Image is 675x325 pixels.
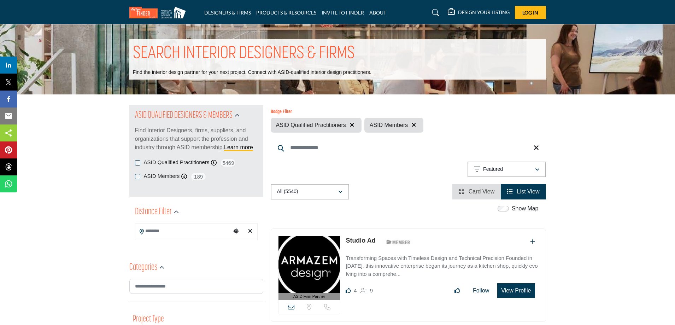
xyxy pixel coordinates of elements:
[293,294,325,300] span: ASID Firm Partner
[369,10,386,16] a: ABOUT
[129,7,189,18] img: Site Logo
[522,10,538,16] span: Log In
[231,224,241,239] div: Choose your current location
[271,109,424,115] h6: Badge Filter
[483,166,503,173] p: Featured
[354,288,357,294] span: 4
[276,121,346,129] span: ASID Qualified Practitioners
[133,69,371,76] p: Find the interior design partner for your next project. Connect with ASID-qualified interior desi...
[425,7,444,18] a: Search
[190,172,206,181] span: 189
[448,8,510,17] div: DESIGN YOUR LISTING
[144,172,180,180] label: ASID Members
[245,224,256,239] div: Clear search location
[452,184,501,199] li: Card View
[515,6,546,19] button: Log In
[497,283,535,298] button: View Profile
[271,184,349,199] button: All (5540)
[370,121,408,129] span: ASID Members
[129,261,157,274] h2: Categories
[346,236,375,245] p: Studio Ad
[346,250,538,278] a: Transforming Spaces with Timeless Design and Technical Precision Founded in [DATE], this innovati...
[468,284,494,298] button: Follow
[469,188,495,195] span: Card View
[135,126,258,152] p: Find Interior Designers, firms, suppliers, and organizations that support the profession and indu...
[370,288,373,294] span: 9
[346,254,538,278] p: Transforming Spaces with Timeless Design and Technical Precision Founded in [DATE], this innovati...
[346,237,375,244] a: Studio Ad
[133,43,355,65] h1: SEARCH INTERIOR DESIGNERS & FIRMS
[220,158,236,167] span: 5469
[468,162,546,177] button: Featured
[256,10,316,16] a: PRODUCTS & RESOURCES
[135,206,172,219] h2: Distance Filter
[322,10,364,16] a: INVITE TO FINDER
[507,188,539,195] a: View List
[278,236,340,293] img: Studio Ad
[129,279,263,294] input: Search Category
[382,238,414,246] img: ASID Members Badge Icon
[530,239,535,245] a: Add To List
[450,284,465,298] button: Like listing
[517,188,540,195] span: List View
[271,139,546,156] input: Search Keyword
[135,174,140,179] input: Selected ASID Members checkbox
[459,188,494,195] a: View Card
[458,9,510,16] h5: DESIGN YOUR LISTING
[360,286,373,295] div: Followers
[224,144,253,150] a: Learn more
[278,236,340,300] a: ASID Firm Partner
[135,160,140,166] input: Selected ASID Qualified Practitioners checkbox
[135,109,233,122] h2: ASID QUALIFIED DESIGNERS & MEMBERS
[512,204,539,213] label: Show Map
[501,184,546,199] li: List View
[346,288,351,293] i: Likes
[144,158,210,167] label: ASID Qualified Practitioners
[135,224,231,238] input: Search Location
[277,188,298,195] p: All (5540)
[204,10,251,16] a: DESIGNERS & FIRMS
